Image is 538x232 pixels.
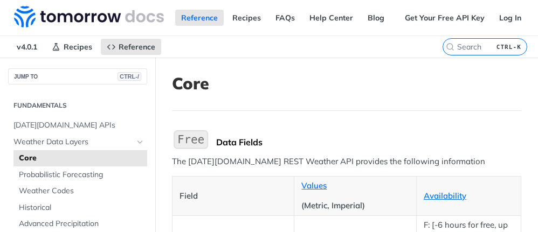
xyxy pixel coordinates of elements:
[424,191,466,201] a: Availability
[118,72,141,81] span: CTRL-/
[8,134,147,150] a: Weather Data LayersHide subpages for Weather Data Layers
[270,10,301,26] a: FAQs
[13,167,147,183] a: Probabilistic Forecasting
[493,10,527,26] a: Log In
[494,41,524,52] kbd: CTRL-K
[14,6,164,27] img: Tomorrow.io Weather API Docs
[301,200,409,212] p: (Metric, Imperial)
[13,150,147,166] a: Core
[172,74,521,93] h1: Core
[101,39,161,55] a: Reference
[119,42,155,52] span: Reference
[362,10,390,26] a: Blog
[19,186,144,196] span: Weather Codes
[64,42,92,52] span: Recipes
[172,156,521,168] p: The [DATE][DOMAIN_NAME] REST Weather API provides the following information
[399,10,491,26] a: Get Your Free API Key
[216,137,521,147] div: Data Fields
[19,202,144,213] span: Historical
[13,183,147,199] a: Weather Codes
[19,170,144,180] span: Probabilistic Forecasting
[446,43,454,51] svg: Search
[13,137,133,147] span: Weather Data Layers
[11,39,43,55] span: v4.0.1
[8,117,147,133] a: [DATE][DOMAIN_NAME] APIs
[175,10,224,26] a: Reference
[8,68,147,85] button: JUMP TOCTRL-/
[13,216,147,232] a: Advanced Precipitation
[19,219,144,229] span: Advanced Precipitation
[301,180,327,191] a: Values
[13,200,147,216] a: Historical
[8,101,147,110] h2: Fundamentals
[180,190,287,202] p: Field
[304,10,359,26] a: Help Center
[226,10,267,26] a: Recipes
[19,153,144,164] span: Core
[13,120,144,131] span: [DATE][DOMAIN_NAME] APIs
[46,39,98,55] a: Recipes
[136,138,144,146] button: Hide subpages for Weather Data Layers
[393,10,443,26] a: API Status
